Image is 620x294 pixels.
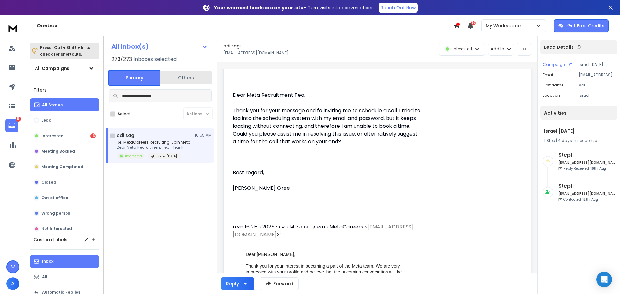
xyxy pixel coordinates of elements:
p: Wrong person [41,211,70,216]
h1: adi sagi [117,132,135,138]
p: Campaign [543,62,565,67]
button: Wrong person [30,207,99,220]
p: Email [543,72,554,77]
p: Dear Meta Recruitment Tea, Thank [117,145,191,150]
div: בתאריך יום ה׳, 14 באוג׳ 2025 ב-16:21 מאת MetaCareers < >: [233,223,421,238]
button: Lead [30,114,99,127]
span: Ctrl + Shift + k [53,44,84,51]
p: Reply Received [563,166,606,171]
p: Interested [41,133,64,138]
button: Reply [221,277,254,290]
p: Meeting Booked [41,149,75,154]
h1: Israel [DATE] [544,128,614,134]
span: 4 days in sequence [558,138,597,143]
p: – Turn visits into conversations [214,5,374,11]
div: Dear [PERSON_NAME], [246,251,405,257]
button: All Campaigns [30,62,99,75]
span: 1 Step [544,138,555,143]
button: All Inbox(s) [106,40,213,53]
p: 13 [16,117,21,122]
p: First Name [543,83,563,88]
p: Not Interested [41,226,72,231]
h3: Custom Labels [34,237,67,243]
p: Meeting Completed [41,164,83,169]
button: Interested13 [30,129,99,142]
button: Closed [30,176,99,189]
h6: Step 1 : [558,182,615,190]
p: Dear Meta Recruitment Tea, [233,91,421,99]
button: A [6,277,19,290]
p: Israel [DATE] [156,154,177,159]
h1: All Inbox(s) [111,43,149,50]
div: Open Intercom Messenger [596,272,612,287]
button: Others [160,71,212,85]
h6: [EMAIL_ADDRESS][DOMAIN_NAME] [558,191,615,196]
button: Get Free Credits [554,19,609,32]
p: Lead [41,118,52,123]
span: 50 [471,21,476,25]
p: Press to check for shortcuts. [40,45,90,57]
a: 13 [5,119,18,132]
div: Reply [226,280,239,287]
button: Not Interested [30,222,99,235]
p: Inbox [42,259,53,264]
p: Closed [41,180,56,185]
p: Israel [DATE] [579,62,615,67]
h6: Step 1 : [558,151,615,159]
p: All Status [42,102,63,107]
button: Meeting Booked [30,145,99,158]
div: 13 [90,133,96,138]
p: Interested [125,154,142,158]
p: Get Free Credits [567,23,604,29]
h1: Onebox [37,22,453,30]
h3: Filters [30,86,99,95]
p: [PERSON_NAME] Gree [233,184,421,192]
p: Re: MetaCareers Recruiting: Join Meta [117,140,191,145]
p: Adi [PERSON_NAME] [579,83,615,88]
p: location [543,93,560,98]
p: 10:55 AM [195,133,212,138]
span: 12th, Aug [582,197,598,202]
p: All [42,274,47,279]
div: | [544,138,614,143]
p: Out of office [41,195,68,200]
p: Reach Out Now [381,5,416,11]
span: 16th, Aug [590,166,606,171]
span: 273 / 273 [111,56,132,63]
button: Meeting Completed [30,160,99,173]
p: Best regard, [233,169,421,177]
button: Campaign [543,62,572,67]
img: logo [6,22,19,34]
strong: Your warmest leads are on your site [214,5,304,11]
div: Activities [540,106,617,120]
label: Select [118,111,130,117]
h6: [EMAIL_ADDRESS][DOMAIN_NAME] [558,160,615,165]
p: Lead Details [544,44,574,50]
p: Thank you for your message and fo inviting me to schedule a call. I tried to log into the schedul... [233,107,421,146]
a: [EMAIL_ADDRESS][DOMAIN_NAME] [233,223,414,238]
h1: adi sagi [223,43,241,49]
p: Add to [491,46,504,52]
p: [EMAIL_ADDRESS][DOMAIN_NAME] [579,72,615,77]
button: Inbox [30,255,99,268]
button: Out of office [30,191,99,204]
p: [EMAIL_ADDRESS][DOMAIN_NAME] [223,50,289,56]
p: My Workspace [486,23,523,29]
p: Interested [453,46,472,52]
button: All Status [30,98,99,111]
button: All [30,270,99,283]
button: Forward [260,277,299,290]
p: Israel [579,93,615,98]
h1: All Campaigns [35,65,69,72]
h3: Inboxes selected [133,56,177,63]
button: Primary [108,70,160,86]
div: Thank you for your interest in becoming a part of the Meta team. We are very impressed with your ... [246,263,405,287]
p: Contacted [563,197,598,202]
a: Reach Out Now [379,3,418,13]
